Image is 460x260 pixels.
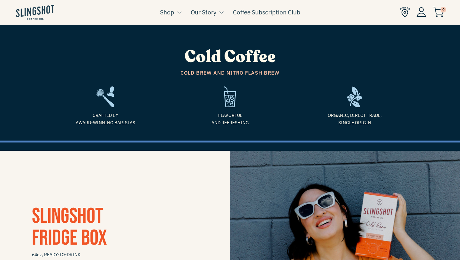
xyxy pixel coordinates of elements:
[32,203,107,251] a: SlingshotFridge Box
[433,8,444,16] a: 0
[160,7,174,17] a: Shop
[191,7,216,17] a: Our Story
[417,7,426,17] img: Account
[48,112,163,126] span: Crafted by Award-Winning Baristas
[297,112,412,126] span: Organic, Direct Trade, Single Origin
[433,7,444,17] img: cart
[32,203,107,251] span: Slingshot Fridge Box
[96,86,115,107] img: frame2-1635783918803.svg
[400,7,410,17] img: Find Us
[347,86,362,107] img: frame-1635784469962.svg
[172,112,287,126] span: Flavorful and refreshing
[224,86,236,107] img: refreshing-1635975143169.svg
[233,7,300,17] a: Coffee Subscription Club
[48,69,412,77] span: Cold Brew and Nitro Flash Brew
[441,7,446,12] span: 0
[185,45,276,68] span: Cold Coffee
